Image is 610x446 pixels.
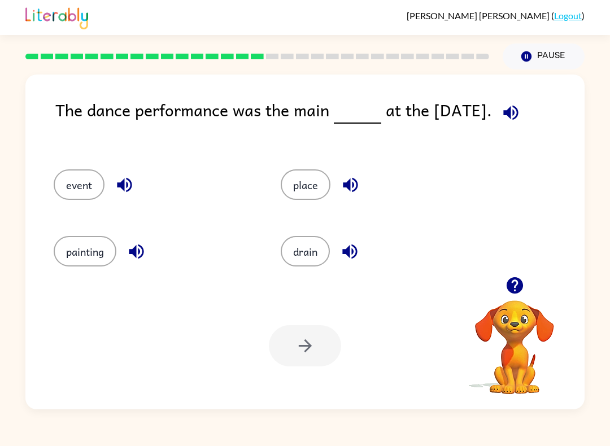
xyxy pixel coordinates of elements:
img: Literably [25,5,88,29]
div: ( ) [407,10,585,21]
button: painting [54,236,116,266]
button: place [281,169,330,200]
video: Your browser must support playing .mp4 files to use Literably. Please try using another browser. [458,283,571,396]
button: event [54,169,104,200]
button: drain [281,236,330,266]
span: [PERSON_NAME] [PERSON_NAME] [407,10,551,21]
button: Pause [503,43,585,69]
a: Logout [554,10,582,21]
div: The dance performance was the main at the [DATE]. [55,97,585,147]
